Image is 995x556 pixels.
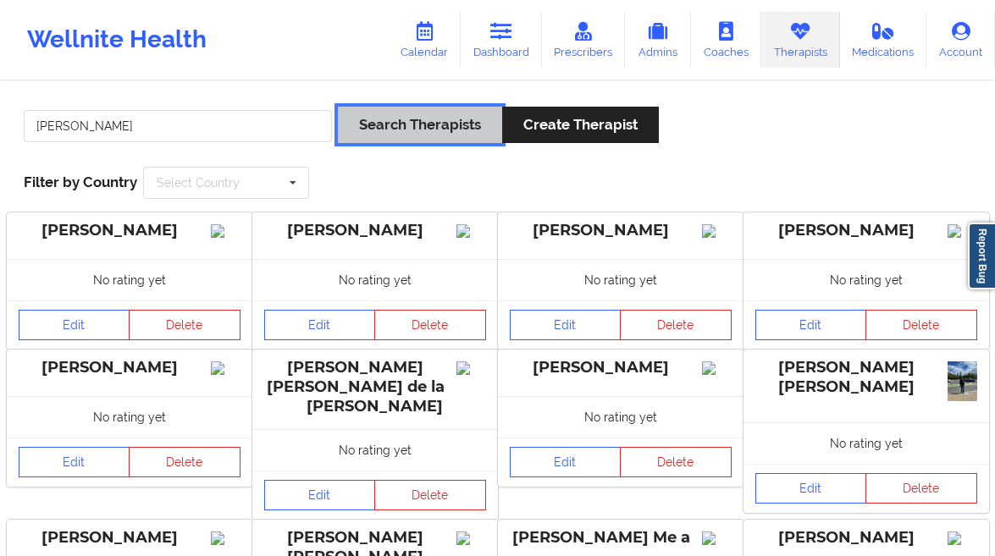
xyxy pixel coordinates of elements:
div: No rating yet [7,259,252,300]
a: Medications [840,12,927,68]
a: Edit [510,447,622,477]
span: Filter by Country [24,173,137,190]
div: [PERSON_NAME] [PERSON_NAME] [755,358,977,397]
div: No rating yet [498,396,743,438]
a: Therapists [761,12,840,68]
img: Image%2Fplaceholer-image.png [456,224,486,238]
button: Delete [129,310,240,340]
img: Image%2Fplaceholer-image.png [211,361,240,375]
img: af653f90-b5aa-4584-b7ce-bc9dc27affc6_IMG_2483.jpeg [948,361,977,401]
div: [PERSON_NAME] [510,221,732,240]
img: Image%2Fplaceholer-image.png [702,361,732,375]
button: Delete [620,447,732,477]
img: Image%2Fplaceholer-image.png [702,224,732,238]
button: Create Therapist [502,107,659,143]
div: No rating yet [7,396,252,438]
button: Delete [129,447,240,477]
div: [PERSON_NAME] [19,528,240,548]
img: Image%2Fplaceholer-image.png [702,531,732,545]
div: [PERSON_NAME] [PERSON_NAME] de la [PERSON_NAME] [264,358,486,416]
div: No rating yet [743,422,989,464]
img: Image%2Fplaceholer-image.png [948,224,977,238]
div: No rating yet [252,259,498,300]
a: Edit [19,447,130,477]
button: Search Therapists [338,107,502,143]
a: Prescribers [542,12,626,68]
a: Edit [755,310,867,340]
a: Report Bug [968,223,995,289]
button: Delete [620,310,732,340]
img: Image%2Fplaceholer-image.png [948,531,977,545]
img: Image%2Fplaceholer-image.png [211,531,240,545]
input: Search Keywords [24,110,332,142]
button: Delete [374,480,486,510]
a: Admins [625,12,691,68]
div: [PERSON_NAME] [19,358,240,377]
div: Select Country [157,177,240,189]
a: Edit [755,473,867,504]
button: Delete [865,473,977,504]
a: Dashboard [461,12,542,68]
a: Coaches [691,12,761,68]
div: No rating yet [743,259,989,300]
div: No rating yet [252,429,498,471]
a: Edit [19,310,130,340]
div: [PERSON_NAME] [264,221,486,240]
div: [PERSON_NAME] [19,221,240,240]
div: [PERSON_NAME] [510,358,732,377]
a: Edit [510,310,622,340]
div: No rating yet [498,259,743,300]
a: Calendar [388,12,461,68]
img: Image%2Fplaceholer-image.png [211,224,240,238]
button: Delete [865,310,977,340]
a: Edit [264,310,376,340]
div: [PERSON_NAME] [755,221,977,240]
img: Image%2Fplaceholer-image.png [456,531,486,545]
div: [PERSON_NAME] [755,528,977,548]
img: Image%2Fplaceholer-image.png [456,361,486,375]
a: Edit [264,480,376,510]
button: Delete [374,310,486,340]
div: [PERSON_NAME] Me a [510,528,732,548]
a: Account [926,12,995,68]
